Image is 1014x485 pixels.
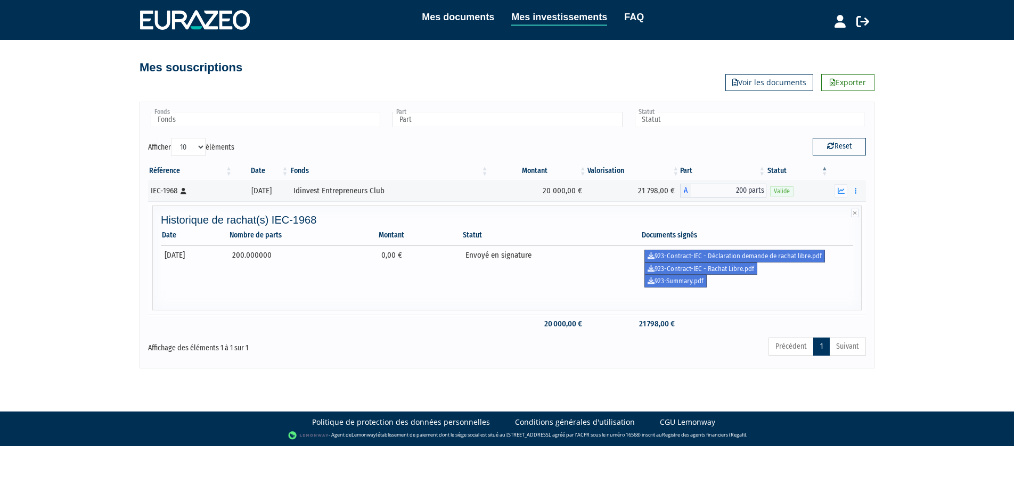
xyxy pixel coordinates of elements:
[312,417,490,428] a: Politique de protection des données personnelles
[660,417,715,428] a: CGU Lemonway
[641,226,853,245] th: Documents signés
[462,226,641,245] th: Statut
[148,138,234,156] label: Afficher éléments
[489,162,587,180] th: Montant: activer pour trier la colonne par ordre croissant
[422,10,494,24] a: Mes documents
[515,417,635,428] a: Conditions générales d'utilisation
[489,180,587,201] td: 20 000,00 €
[768,338,814,356] a: Précédent
[821,74,874,91] a: Exporter
[228,245,378,291] td: 200.000000
[813,338,830,356] a: 1
[351,432,376,439] a: Lemonway
[140,10,250,29] img: 1732889491-logotype_eurazeo_blanc_rvb.png
[161,245,228,291] td: [DATE]
[680,162,766,180] th: Part: activer pour trier la colonne par ordre croissant
[148,162,233,180] th: Référence : activer pour trier la colonne par ordre croissant
[511,10,607,26] a: Mes investissements
[624,10,644,24] a: FAQ
[770,186,794,196] span: Valide
[151,185,230,196] div: IEC-1968
[290,162,489,180] th: Fonds: activer pour trier la colonne par ordre croissant
[644,262,757,275] a: 923-Contract-IEC - Rachat Libre.pdf
[644,250,825,262] a: 923-Contract-IEC - Déclaration demande de rachat libre.pdf
[462,245,641,291] td: Envoyé en signature
[288,430,329,441] img: logo-lemonway.png
[587,315,680,333] td: 21 798,00 €
[766,162,829,180] th: Statut : activer pour trier la colonne par ordre d&eacute;croissant
[11,430,1003,441] div: - Agent de (établissement de paiement dont le siège social est situé au [STREET_ADDRESS], agréé p...
[587,180,680,201] td: 21 798,00 €
[237,185,285,196] div: [DATE]
[171,138,206,156] select: Afficheréléments
[293,185,486,196] div: Idinvest Entrepreneurs Club
[829,338,866,356] a: Suivant
[378,245,462,291] td: 0,00 €
[228,226,378,245] th: Nombre de parts
[644,275,707,287] a: 923-Summary.pdf
[680,184,766,198] div: A - Idinvest Entrepreneurs Club
[662,432,746,439] a: Registre des agents financiers (Regafi)
[161,214,853,226] h4: Historique de rachat(s) IEC-1968
[489,315,587,333] td: 20 000,00 €
[813,138,866,155] button: Reset
[233,162,289,180] th: Date: activer pour trier la colonne par ordre croissant
[161,226,228,245] th: Date
[691,184,766,198] span: 200 parts
[148,336,438,354] div: Affichage des éléments 1 à 1 sur 1
[140,61,242,74] h4: Mes souscriptions
[587,162,680,180] th: Valorisation: activer pour trier la colonne par ordre croissant
[680,184,691,198] span: A
[725,74,813,91] a: Voir les documents
[378,226,462,245] th: Montant
[181,188,186,194] i: [Français] Personne physique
